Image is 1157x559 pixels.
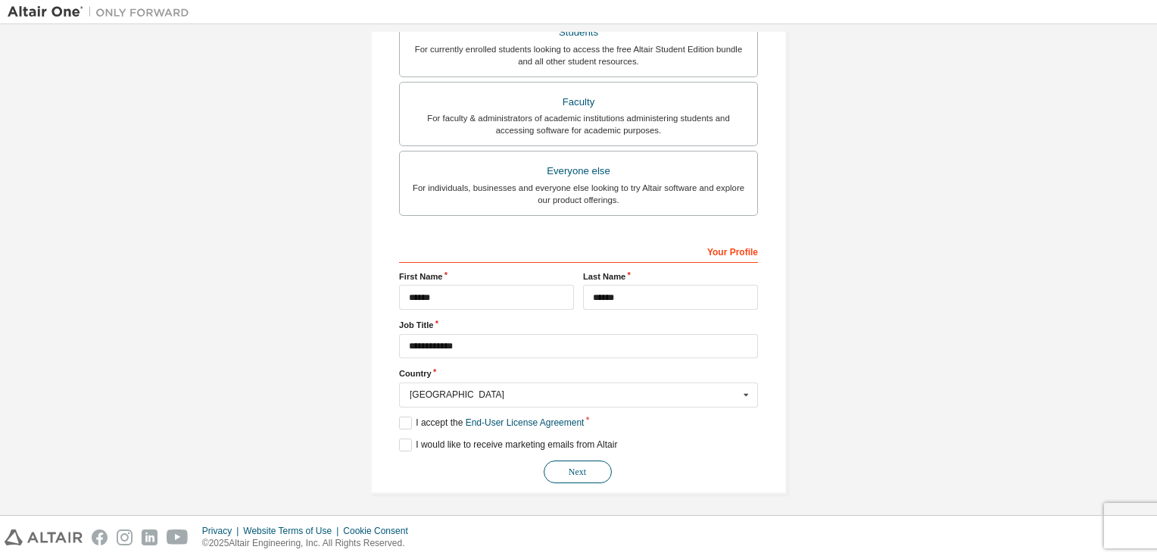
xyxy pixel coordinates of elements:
div: Your Profile [399,239,758,263]
div: For currently enrolled students looking to access the free Altair Student Edition bundle and all ... [409,43,748,67]
div: Everyone else [409,161,748,182]
div: For faculty & administrators of academic institutions administering students and accessing softwa... [409,112,748,136]
div: Cookie Consent [343,525,416,537]
label: First Name [399,270,574,283]
div: Faculty [409,92,748,113]
p: © 2025 Altair Engineering, Inc. All Rights Reserved. [202,537,417,550]
img: facebook.svg [92,529,108,545]
img: instagram.svg [117,529,133,545]
div: [GEOGRAPHIC_DATA] [410,390,739,399]
label: Job Title [399,319,758,331]
label: I accept the [399,417,584,429]
img: altair_logo.svg [5,529,83,545]
label: I would like to receive marketing emails from Altair [399,439,617,451]
button: Next [544,461,612,483]
img: youtube.svg [167,529,189,545]
img: linkedin.svg [142,529,157,545]
label: Country [399,367,758,379]
a: End-User License Agreement [466,417,585,428]
div: Students [409,22,748,43]
label: Last Name [583,270,758,283]
div: Privacy [202,525,243,537]
img: Altair One [8,5,197,20]
div: Website Terms of Use [243,525,343,537]
div: For individuals, businesses and everyone else looking to try Altair software and explore our prod... [409,182,748,206]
